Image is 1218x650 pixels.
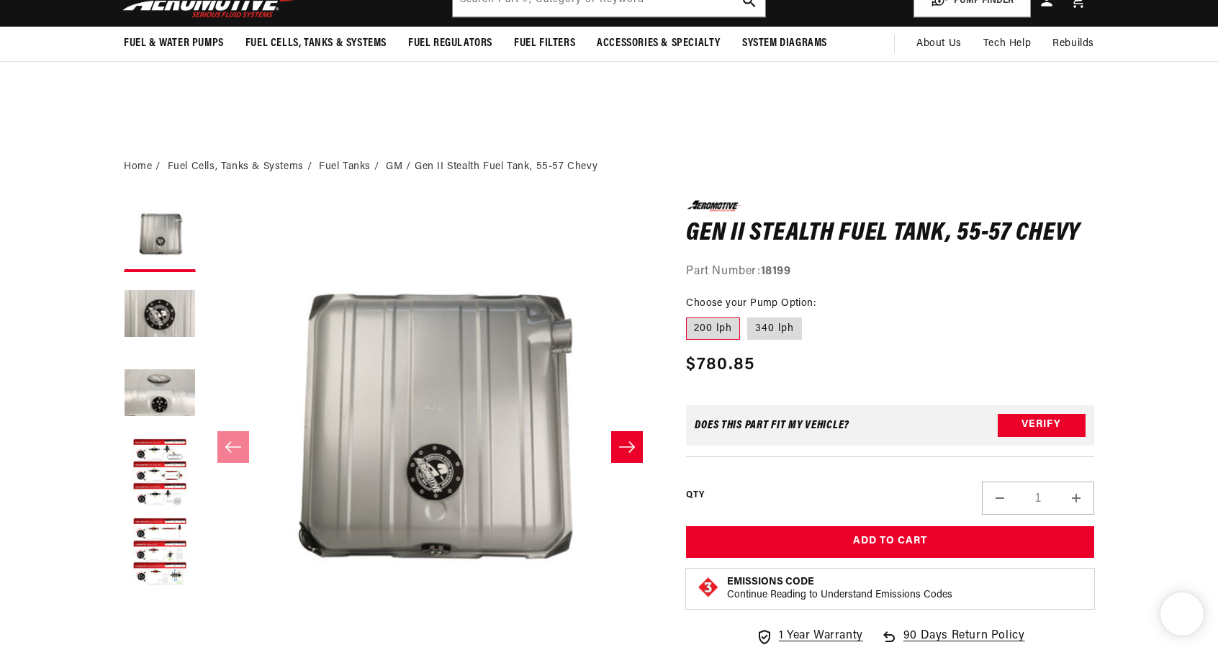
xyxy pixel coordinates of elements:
[124,159,152,175] a: Home
[124,438,196,510] button: Load image 4 in gallery view
[124,36,224,51] span: Fuel & Water Pumps
[168,159,316,175] li: Fuel Cells, Tanks & Systems
[415,159,597,175] li: Gen II Stealth Fuel Tank, 55-57 Chevy
[514,36,575,51] span: Fuel Filters
[686,526,1094,559] button: Add to Cart
[408,36,492,51] span: Fuel Regulators
[686,489,704,502] label: QTY
[319,159,371,175] a: Fuel Tanks
[731,27,838,60] summary: System Diagrams
[697,576,720,599] img: Emissions code
[1052,36,1094,52] span: Rebuilds
[113,27,235,60] summary: Fuel & Water Pumps
[727,576,952,602] button: Emissions CodeContinue Reading to Understand Emissions Codes
[727,589,952,602] p: Continue Reading to Understand Emissions Codes
[747,317,802,340] label: 340 lph
[686,352,754,378] span: $780.85
[124,200,196,272] button: Load image 1 in gallery view
[586,27,731,60] summary: Accessories & Specialty
[245,36,387,51] span: Fuel Cells, Tanks & Systems
[597,36,721,51] span: Accessories & Specialty
[761,266,791,277] strong: 18199
[124,159,1094,175] nav: breadcrumbs
[695,420,849,431] div: Does This part fit My vehicle?
[686,263,1094,281] div: Part Number:
[779,627,863,646] span: 1 Year Warranty
[916,38,962,49] span: About Us
[756,627,863,646] a: 1 Year Warranty
[124,279,196,351] button: Load image 2 in gallery view
[973,27,1042,61] summary: Tech Help
[686,296,817,311] legend: Choose your Pump Option:
[124,358,196,430] button: Load image 3 in gallery view
[686,222,1094,245] h1: Gen II Stealth Fuel Tank, 55-57 Chevy
[397,27,503,60] summary: Fuel Regulators
[386,159,402,175] a: GM
[124,517,196,589] button: Load image 5 in gallery view
[686,317,740,340] label: 200 lph
[217,431,249,463] button: Slide left
[235,27,397,60] summary: Fuel Cells, Tanks & Systems
[742,36,827,51] span: System Diagrams
[611,431,643,463] button: Slide right
[727,577,814,587] strong: Emissions Code
[1042,27,1105,61] summary: Rebuilds
[998,414,1086,437] button: Verify
[983,36,1031,52] span: Tech Help
[906,27,973,61] a: About Us
[503,27,586,60] summary: Fuel Filters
